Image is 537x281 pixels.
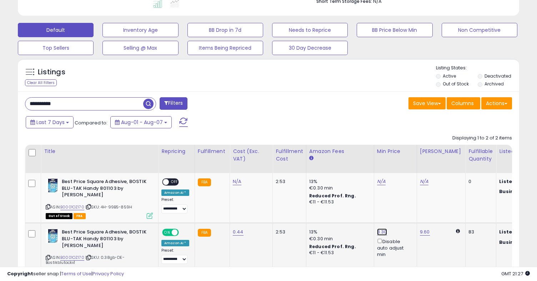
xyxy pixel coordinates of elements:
div: [PERSON_NAME] [420,148,462,155]
small: Amazon Fees. [309,155,313,162]
button: Aug-01 - Aug-07 [110,116,172,128]
a: 3.30 [377,228,387,236]
button: Columns [447,97,480,109]
div: Amazon Fees [309,148,371,155]
span: 2025-08-15 21:27 GMT [501,270,530,277]
div: Disable auto adjust min [377,237,411,258]
span: OFF [169,179,180,185]
label: Active [443,73,456,79]
b: Listed Price: [499,178,532,185]
button: Inventory Age [102,23,178,37]
strong: Copyright [7,270,33,277]
div: ASIN: [46,178,153,218]
div: Cost (Exc. VAT) [233,148,270,163]
div: 2.53 [276,178,301,185]
button: 30 Day Decrease [272,41,348,55]
span: | SKU: 0.38gb-DE-Bostikblutackx1 [46,255,125,265]
div: Preset: [161,197,189,213]
button: Non Competitive [442,23,517,37]
small: FBA [198,178,211,186]
p: Listing States: [436,65,519,72]
b: Reduced Prof. Rng. [309,243,356,250]
span: Last 7 Days [36,119,65,126]
b: Best Price Square Adhesive, BOSTIK BLU-TAK Handy 801103 by [PERSON_NAME] [62,229,149,251]
button: Last 7 Days [26,116,74,128]
div: Repricing [161,148,192,155]
div: Fulfillment [198,148,227,155]
a: N/A [377,178,386,185]
button: Save View [408,97,446,109]
button: Needs to Reprice [272,23,348,37]
a: Terms of Use [61,270,91,277]
div: Clear All Filters [25,79,57,86]
label: Archived [485,81,504,87]
div: Amazon AI * [161,189,189,196]
span: ON [163,230,172,236]
a: N/A [420,178,428,185]
div: Preset: [161,248,189,264]
div: Displaying 1 to 2 of 2 items [452,135,512,142]
span: Compared to: [75,119,107,126]
div: 2.53 [276,229,301,235]
div: seller snap | | [7,271,124,277]
button: Items Being Repriced [187,41,263,55]
button: Selling @ Max [102,41,178,55]
a: B0001OZI70 [60,204,84,210]
div: ASIN: [46,229,153,274]
b: Listed Price: [499,228,532,235]
button: BB Price Below Min [357,23,432,37]
label: Deactivated [485,73,511,79]
div: Fulfillment Cost [276,148,303,163]
div: 13% [309,229,368,235]
small: FBA [198,229,211,237]
span: All listings that are currently out of stock and unavailable for purchase on Amazon [46,213,72,219]
h5: Listings [38,67,65,77]
div: Title [44,148,155,155]
button: Actions [481,97,512,109]
span: Aug-01 - Aug-07 [121,119,163,126]
span: OFF [178,230,189,236]
a: N/A [233,178,241,185]
div: 0 [468,178,491,185]
div: €0.30 min [309,236,368,242]
button: Top Sellers [18,41,94,55]
div: €11 - €11.53 [309,199,368,205]
div: €11 - €11.53 [309,250,368,256]
a: 0.44 [233,228,244,236]
a: Privacy Policy [92,270,124,277]
div: Amazon AI * [161,240,189,246]
b: Best Price Square Adhesive, BOSTIK BLU-TAK Handy 801103 by [PERSON_NAME] [62,178,149,200]
div: Min Price [377,148,414,155]
img: 41J7+kYYg+L._SL40_.jpg [46,229,60,243]
div: €0.30 min [309,185,368,191]
span: Columns [451,100,474,107]
a: 9.60 [420,228,430,236]
div: 83 [468,229,491,235]
div: 13% [309,178,368,185]
div: Fulfillable Quantity [468,148,493,163]
span: | SKU: 4H-99B5-859H [85,204,132,210]
label: Out of Stock [443,81,469,87]
a: B0001OZI70 [60,255,84,261]
button: Filters [160,97,187,110]
button: BB Drop in 7d [187,23,263,37]
img: 41J7+kYYg+L._SL40_.jpg [46,178,60,193]
b: Reduced Prof. Rng. [309,193,356,199]
button: Default [18,23,94,37]
span: FBA [74,213,86,219]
